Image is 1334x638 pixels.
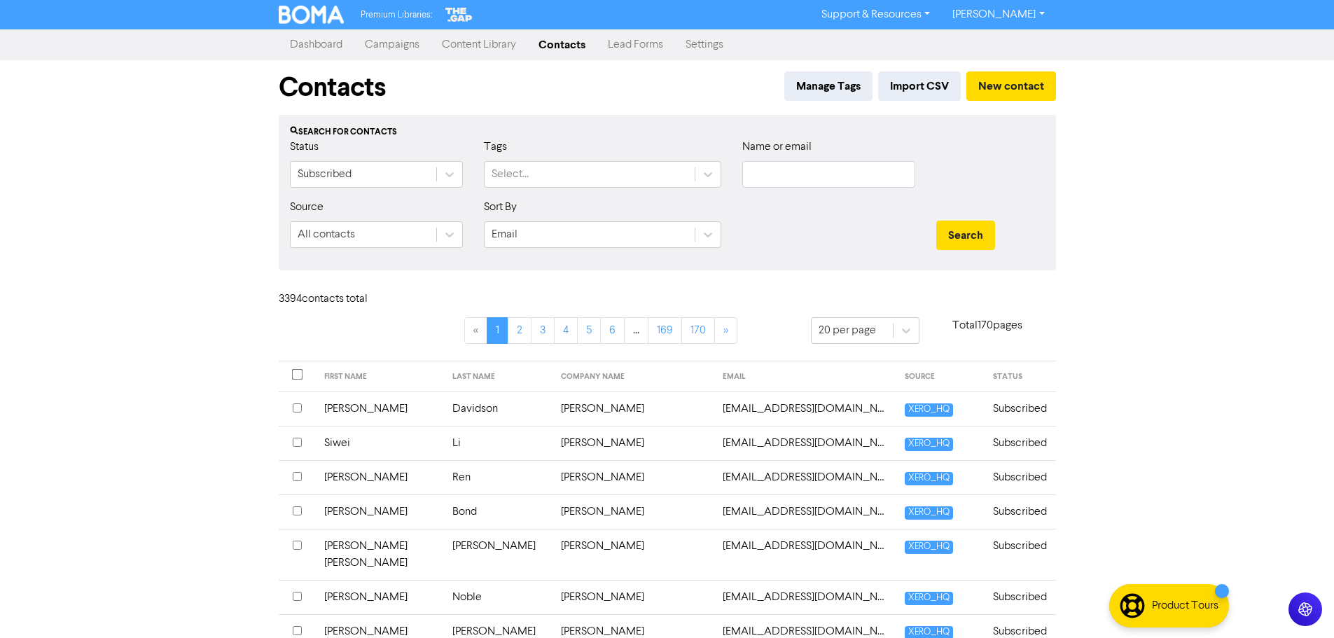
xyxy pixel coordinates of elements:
td: [PERSON_NAME] [PERSON_NAME] [316,529,444,580]
label: Status [290,139,319,155]
label: Sort By [484,199,517,216]
td: Subscribed [985,460,1055,494]
td: Subscribed [985,426,1055,460]
td: Subscribed [985,391,1055,426]
iframe: Chat Widget [1264,571,1334,638]
span: Premium Libraries: [361,11,432,20]
a: Contacts [527,31,597,59]
td: [PERSON_NAME] [316,460,444,494]
button: Import CSV [878,71,961,101]
th: STATUS [985,361,1055,392]
td: [PERSON_NAME] [553,460,715,494]
td: [PERSON_NAME] [316,494,444,529]
span: XERO_HQ [905,592,953,605]
div: Select... [492,166,529,183]
a: Dashboard [279,31,354,59]
td: 14cathybond@gmail.com [714,494,896,529]
td: 1033132005@qq.com [714,426,896,460]
a: Page 3 [531,317,555,344]
p: Total 170 pages [919,317,1056,334]
h6: 3394 contact s total [279,293,391,306]
div: Search for contacts [290,126,1045,139]
td: 1336503@qq.com [714,460,896,494]
a: Page 2 [508,317,531,344]
th: SOURCE [896,361,985,392]
a: » [714,317,737,344]
button: Manage Tags [784,71,873,101]
td: Subscribed [985,494,1055,529]
td: 01dianedavidson@gmail.com [714,391,896,426]
td: Siwei [316,426,444,460]
a: Page 5 [577,317,601,344]
a: [PERSON_NAME] [941,4,1055,26]
a: Page 6 [600,317,625,344]
th: COMPANY NAME [553,361,715,392]
a: Page 1 is your current page [487,317,508,344]
a: Settings [674,31,735,59]
td: [PERSON_NAME] [553,494,715,529]
td: Noble [444,580,553,614]
th: FIRST NAME [316,361,444,392]
th: EMAIL [714,361,896,392]
td: [PERSON_NAME] [444,529,553,580]
button: New contact [966,71,1056,101]
a: Page 4 [554,317,578,344]
div: Subscribed [298,166,352,183]
td: 222pnn@gmail.com [714,580,896,614]
td: 1roadrunner@windowslive.com [714,529,896,580]
div: All contacts [298,226,355,243]
td: Ren [444,460,553,494]
td: [PERSON_NAME] [553,391,715,426]
span: XERO_HQ [905,403,953,417]
td: [PERSON_NAME] [553,529,715,580]
a: Page 169 [648,317,682,344]
button: Search [936,221,995,250]
td: [PERSON_NAME] [316,580,444,614]
span: XERO_HQ [905,438,953,451]
label: Name or email [742,139,812,155]
td: Subscribed [985,529,1055,580]
th: LAST NAME [444,361,553,392]
div: Email [492,226,517,243]
a: Content Library [431,31,527,59]
label: Tags [484,139,507,155]
td: [PERSON_NAME] [553,426,715,460]
div: 20 per page [819,322,876,339]
td: Subscribed [985,580,1055,614]
span: XERO_HQ [905,506,953,520]
td: [PERSON_NAME] [553,580,715,614]
a: Page 170 [681,317,715,344]
span: XERO_HQ [905,541,953,554]
img: BOMA Logo [279,6,345,24]
td: Bond [444,494,553,529]
img: The Gap [443,6,474,24]
td: [PERSON_NAME] [316,391,444,426]
span: XERO_HQ [905,472,953,485]
label: Source [290,199,324,216]
h1: Contacts [279,71,386,104]
td: Li [444,426,553,460]
td: Davidson [444,391,553,426]
a: Support & Resources [810,4,941,26]
a: Campaigns [354,31,431,59]
a: Lead Forms [597,31,674,59]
